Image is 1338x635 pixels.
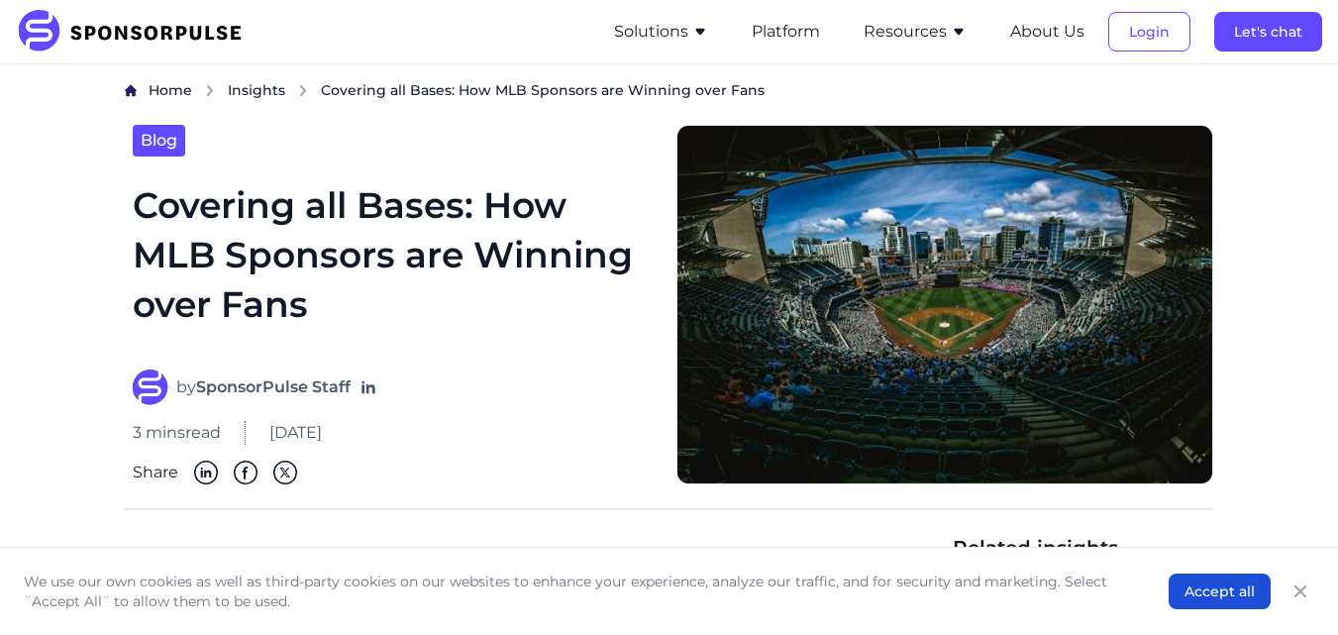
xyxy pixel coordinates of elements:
a: Blog [133,125,185,157]
span: by [176,375,351,399]
span: Home [149,81,192,99]
h1: Covering all Bases: How MLB Sponsors are Winning over Fans [133,180,654,347]
button: Let's chat [1214,12,1322,52]
img: Home [125,84,137,97]
a: Follow on LinkedIn [359,377,378,397]
button: Login [1108,12,1190,52]
img: SponsorPulse [16,10,257,53]
a: Insights [228,80,285,101]
button: Close [1287,578,1314,605]
img: Twitter [273,461,297,484]
strong: SponsorPulse Staff [196,377,351,396]
button: Platform [752,20,820,44]
button: About Us [1010,20,1084,44]
img: Facebook [234,461,257,484]
p: We use our own cookies as well as third-party cookies on our websites to enhance your experience,... [24,572,1129,611]
a: Let's chat [1214,23,1322,41]
button: Resources [864,20,967,44]
img: Photo by Derek Story courtesy of Unsplash [676,125,1213,485]
a: Home [149,80,192,101]
p: MLB provides a steady stream of sponsorship exposure, offering brands unique opportunities to con... [125,534,937,605]
a: About Us [1010,23,1084,41]
button: Solutions [614,20,708,44]
span: 3 mins read [133,421,221,445]
span: Share [133,461,178,484]
img: chevron right [204,84,216,97]
button: Accept all [1169,574,1271,609]
img: Linkedin [194,461,218,484]
img: SponsorPulse Staff [133,370,168,405]
img: chevron right [297,84,309,97]
span: Insights [228,81,285,99]
span: Covering all Bases: How MLB Sponsors are Winning over Fans [321,80,765,100]
a: Platform [752,23,820,41]
a: Login [1108,23,1190,41]
span: Related insights [953,534,1213,562]
span: [DATE] [269,421,322,445]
